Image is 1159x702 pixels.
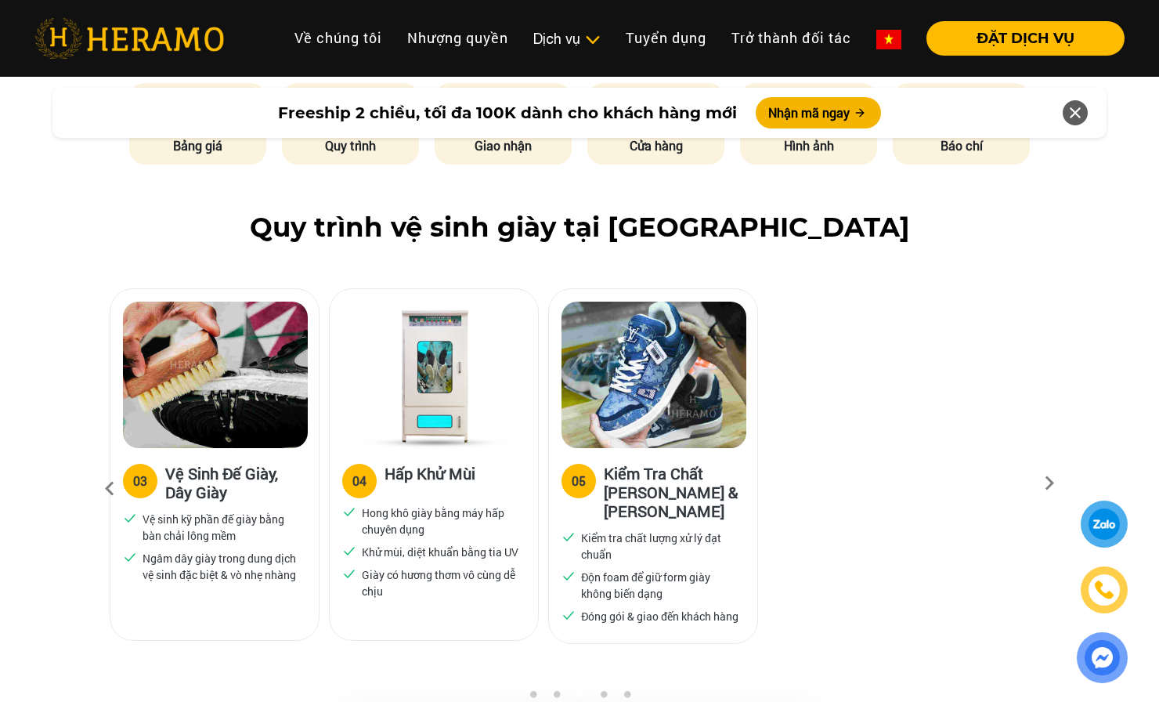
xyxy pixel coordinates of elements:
button: ĐẶT DỊCH VỤ [926,21,1125,56]
div: 05 [572,472,586,490]
p: Đóng gói & giao đến khách hàng [581,608,738,624]
img: Heramo quy trinh ve sinh kiem tra chat luong dong goi [561,302,746,448]
a: Nhượng quyền [395,21,521,55]
img: checked.svg [123,550,137,564]
div: Dịch vụ [533,28,601,49]
img: checked.svg [342,544,356,558]
img: checked.svg [342,505,356,519]
img: Heramo quy trinh ve sinh hap khu mui giay bang may hap uv [342,302,527,448]
a: phone-icon [1083,569,1125,611]
p: Vệ sinh kỹ phần đế giày bằng bàn chải lông mềm [143,511,301,544]
span: Freeship 2 chiều, tối đa 100K dành cho khách hàng mới [278,101,737,125]
a: Về chúng tôi [282,21,395,55]
h3: Vệ Sinh Đế Giày, Dây Giày [165,464,306,501]
p: Kiểm tra chất lượng xử lý đạt chuẩn [581,530,739,563]
p: Độn foam để giữ form giày không biến dạng [581,569,739,602]
button: Nhận mã ngay [756,97,881,128]
div: 04 [352,472,366,490]
p: Giày có hương thơm vô cùng dễ chịu [362,566,520,599]
p: Khử mùi, diệt khuẩn bằng tia UV [362,544,518,560]
img: vn-flag.png [876,30,901,49]
img: checked.svg [342,566,356,581]
img: checked.svg [561,569,576,583]
p: Ngâm dây giày trong dung dịch vệ sinh đặc biệt & vò nhẹ nhàng [143,550,301,583]
div: 03 [133,472,147,490]
h3: Kiểm Tra Chất [PERSON_NAME] & [PERSON_NAME] [604,464,745,520]
a: Trở thành đối tác [719,21,864,55]
p: Hong khô giày bằng máy hấp chuyên dụng [362,505,520,537]
img: Heramo quy trinh ve sinh de giay day giay [123,302,308,448]
h2: Quy trình vệ sinh giày tại [GEOGRAPHIC_DATA] [34,212,1125,244]
a: ĐẶT DỊCH VỤ [914,31,1125,45]
img: checked.svg [561,608,576,622]
img: checked.svg [561,530,576,544]
h3: Hấp Khử Mùi [385,464,475,495]
img: heramo-logo.png [34,18,224,59]
img: checked.svg [123,511,137,525]
img: phone-icon [1095,581,1114,599]
img: subToggleIcon [584,32,601,48]
a: Tuyển dụng [613,21,719,55]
